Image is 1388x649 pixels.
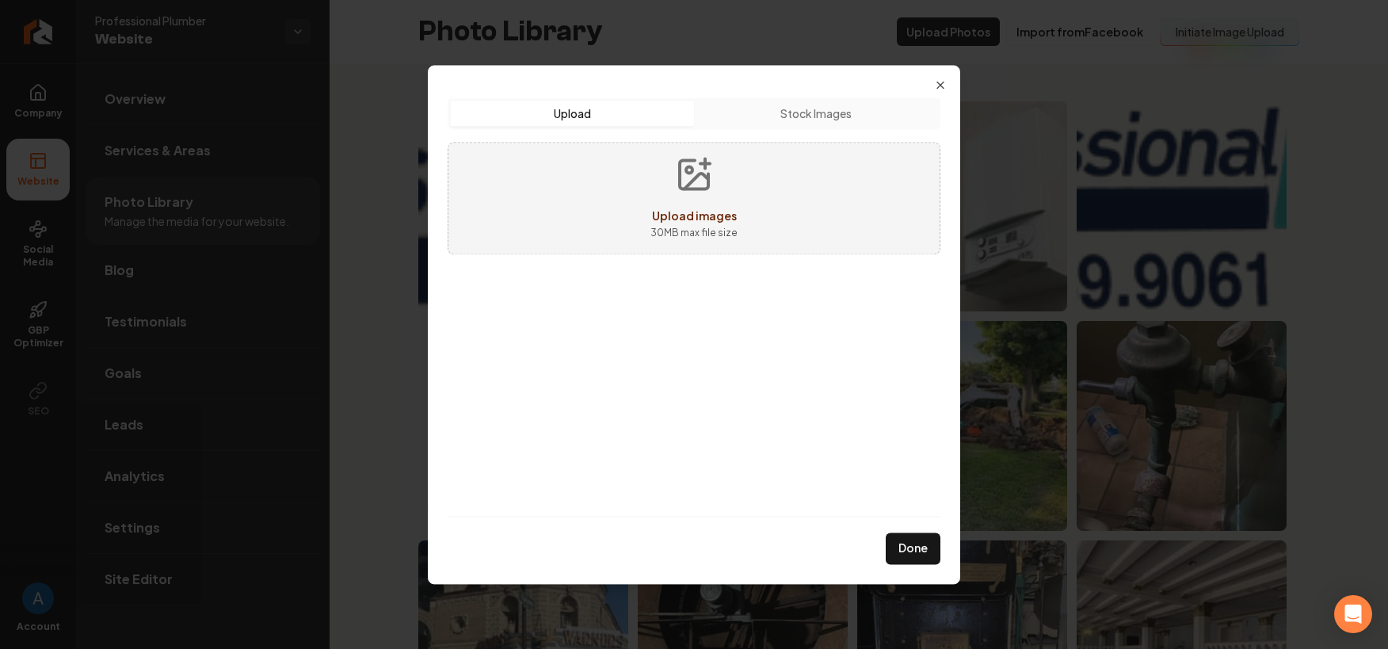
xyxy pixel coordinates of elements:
button: Upload [451,101,694,126]
button: Stock Images [694,101,937,126]
button: Upload images [638,143,750,254]
button: Done [886,533,940,564]
span: Upload images [652,208,737,223]
p: 30 MB max file size [650,225,738,241]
